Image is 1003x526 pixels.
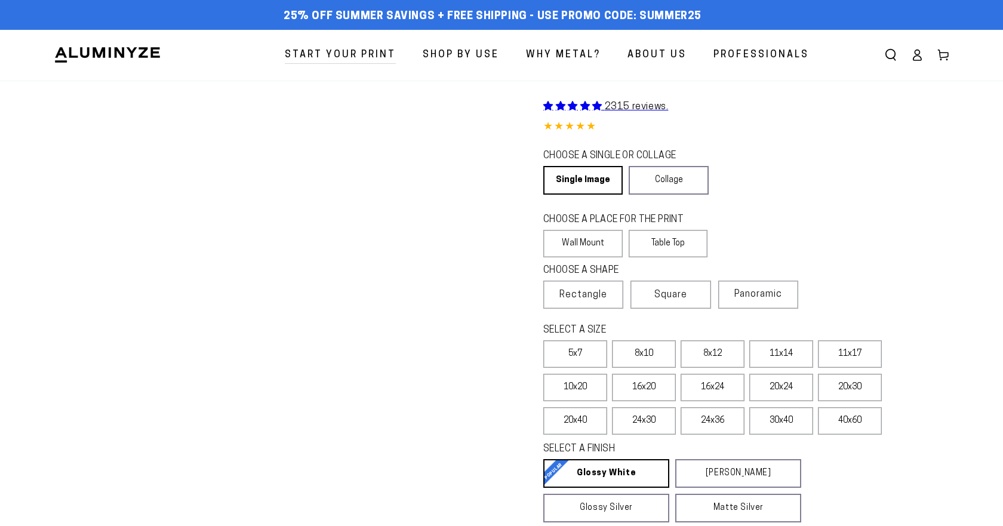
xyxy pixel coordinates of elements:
[704,39,818,71] a: Professionals
[878,42,904,68] summary: Search our site
[543,119,949,136] div: 4.85 out of 5.0 stars
[681,340,744,368] label: 8x12
[559,288,607,302] span: Rectangle
[818,407,882,435] label: 40x60
[284,10,702,23] span: 25% off Summer Savings + Free Shipping - Use Promo Code: SUMMER25
[612,374,676,401] label: 16x20
[675,459,801,488] a: [PERSON_NAME]
[517,39,610,71] a: Why Metal?
[654,288,687,302] span: Square
[543,340,607,368] label: 5x7
[543,374,607,401] label: 10x20
[414,39,508,71] a: Shop By Use
[543,494,669,522] a: Glossy Silver
[543,149,697,163] legend: CHOOSE A SINGLE OR COLLAGE
[526,47,601,64] span: Why Metal?
[543,407,607,435] label: 20x40
[543,230,623,257] label: Wall Mount
[675,494,801,522] a: Matte Silver
[713,47,809,64] span: Professionals
[627,47,687,64] span: About Us
[749,374,813,401] label: 20x24
[629,230,708,257] label: Table Top
[749,340,813,368] label: 11x14
[543,324,782,337] legend: SELECT A SIZE
[612,340,676,368] label: 8x10
[818,374,882,401] label: 20x30
[734,290,782,299] span: Panoramic
[749,407,813,435] label: 30x40
[619,39,696,71] a: About Us
[543,459,669,488] a: Glossy White
[818,340,882,368] label: 11x17
[276,39,405,71] a: Start Your Print
[543,102,668,112] a: 2315 reviews.
[423,47,499,64] span: Shop By Use
[629,166,708,195] a: Collage
[285,47,396,64] span: Start Your Print
[543,166,623,195] a: Single Image
[681,374,744,401] label: 16x24
[543,264,699,278] legend: CHOOSE A SHAPE
[543,213,697,227] legend: CHOOSE A PLACE FOR THE PRINT
[543,442,773,456] legend: SELECT A FINISH
[54,46,161,64] img: Aluminyze
[681,407,744,435] label: 24x36
[612,407,676,435] label: 24x30
[605,102,669,112] span: 2315 reviews.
